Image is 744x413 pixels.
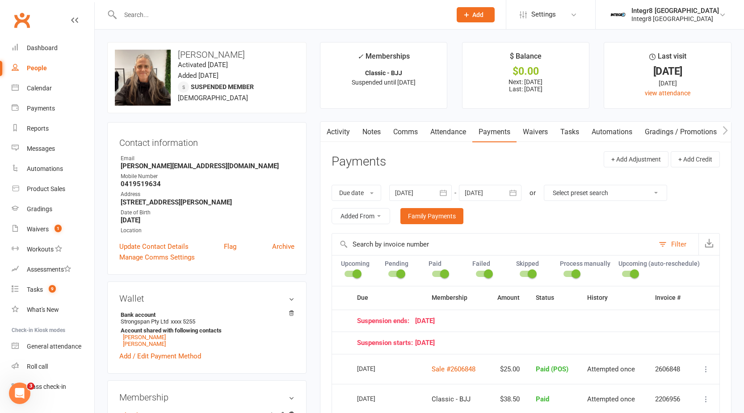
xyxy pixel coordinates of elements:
div: Integr8 [GEOGRAPHIC_DATA] [631,7,719,15]
span: Paid (POS) [536,365,568,373]
th: Invoice # [647,286,691,309]
a: [PERSON_NAME] [123,334,166,341]
div: [DATE] [357,392,398,405]
i: ✓ [357,52,363,61]
strong: [DATE] [121,216,294,224]
a: Product Sales [12,179,94,199]
a: Reports [12,119,94,139]
a: Gradings [12,199,94,219]
strong: Account shared with following contacts [121,327,290,334]
div: Calendar [27,85,52,92]
div: Memberships [357,51,410,67]
label: Paid [429,260,464,267]
td: $25.00 [487,354,528,384]
span: Attempted once [587,395,635,403]
button: Due date [332,185,381,201]
li: Strongspan Pty Ltd [119,310,294,349]
h3: Contact information [119,134,294,148]
span: Paid [536,395,549,403]
div: Date of Birth [121,209,294,217]
span: Settings [531,4,556,25]
div: What's New [27,306,59,313]
a: Archive [272,241,294,252]
div: $ Balance [510,51,542,67]
a: Tasks 9 [12,280,94,300]
span: Suspension ends: [357,317,415,325]
a: Automations [12,159,94,179]
div: Workouts [27,246,54,253]
a: Payments [472,122,517,142]
a: Waivers 1 [12,219,94,239]
div: Last visit [649,51,686,67]
th: Status [528,286,579,309]
div: Address [121,190,294,199]
div: Class check-in [27,383,66,390]
a: Payments [12,98,94,119]
a: Messages [12,139,94,159]
img: image1746236249.png [115,50,171,106]
div: Email [121,154,294,163]
a: view attendance [645,89,690,97]
a: Comms [387,122,424,142]
span: 3 [27,383,34,390]
div: Integr8 [GEOGRAPHIC_DATA] [631,15,719,23]
a: Manage Comms Settings [119,252,195,263]
strong: Classic - BJJ [365,69,402,77]
a: Workouts [12,239,94,260]
strong: Bank account [121,311,290,318]
div: [DATE] [357,362,398,375]
label: Skipped [516,260,552,267]
div: Mobile Number [121,172,294,181]
span: 1 [55,225,62,232]
div: Dashboard [27,44,58,51]
a: Assessments [12,260,94,280]
div: Filter [671,239,686,250]
h3: Payments [332,155,386,169]
span: [DEMOGRAPHIC_DATA] [178,94,248,102]
span: Classic - BJJ [432,395,471,403]
a: Flag [224,241,236,252]
div: Roll call [27,363,48,370]
img: thumb_image1744271085.png [609,6,627,24]
div: Tasks [27,286,43,293]
iframe: Intercom live chat [9,383,30,404]
div: Gradings [27,205,52,213]
a: [PERSON_NAME] [123,341,166,347]
button: Added From [332,208,390,224]
div: Product Sales [27,185,65,192]
button: Add [457,7,495,22]
a: Class kiosk mode [12,377,94,397]
a: Notes [356,122,387,142]
div: $0.00 [471,67,581,76]
a: Waivers [517,122,554,142]
a: People [12,58,94,78]
p: Next: [DATE] Last: [DATE] [471,78,581,93]
label: Pending [385,260,420,267]
span: Attempted once [587,365,635,373]
h3: [PERSON_NAME] [115,50,299,60]
div: People [27,64,47,72]
input: Search by invoice number [332,234,654,255]
div: Payments [27,105,55,112]
strong: [PERSON_NAME][EMAIL_ADDRESS][DOMAIN_NAME] [121,162,294,170]
div: [DATE] [612,67,723,76]
th: History [579,286,647,309]
input: Search... [118,9,445,21]
div: Location [121,226,294,235]
button: + Add Credit [671,151,720,167]
a: Roll call [12,357,94,377]
h3: Membership [119,392,294,402]
td: 2606848 [647,354,691,384]
a: Dashboard [12,38,94,58]
a: Update Contact Details [119,241,189,252]
div: [DATE] [357,317,683,325]
strong: 0419519634 [121,180,294,188]
label: Process manually [560,260,610,267]
label: Failed [472,260,508,267]
div: Reports [27,125,49,132]
a: General attendance kiosk mode [12,336,94,357]
strong: [STREET_ADDRESS][PERSON_NAME] [121,198,294,206]
button: + Add Adjustment [604,151,668,167]
div: Waivers [27,226,49,233]
div: [DATE] [612,78,723,88]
